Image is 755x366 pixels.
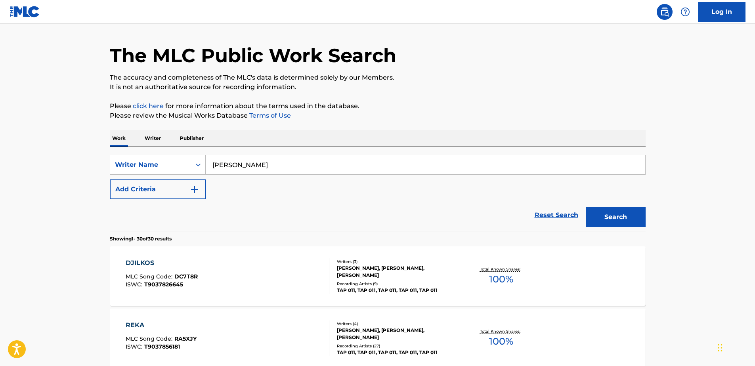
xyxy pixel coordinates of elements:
p: Total Known Shares: [480,328,522,334]
a: Public Search [657,4,673,20]
div: [PERSON_NAME], [PERSON_NAME], [PERSON_NAME] [337,327,457,341]
span: ISWC : [126,281,144,288]
span: 100 % [489,334,513,349]
div: Writer Name [115,160,186,170]
img: 9d2ae6d4665cec9f34b9.svg [190,185,199,194]
p: Publisher [178,130,206,147]
p: Writer [142,130,163,147]
div: Help [677,4,693,20]
a: Log In [698,2,745,22]
iframe: Chat Widget [715,328,755,366]
p: Please for more information about the terms used in the database. [110,101,646,111]
img: search [660,7,669,17]
button: Search [586,207,646,227]
div: REKA [126,320,197,330]
img: help [680,7,690,17]
a: DJILKOSMLC Song Code:DC7T8RISWC:T9037826645Writers (3)[PERSON_NAME], [PERSON_NAME], [PERSON_NAME]... [110,246,646,306]
form: Search Form [110,155,646,231]
button: Add Criteria [110,179,206,199]
div: TAP 011, TAP 011, TAP 011, TAP 011, TAP 011 [337,349,457,356]
div: Writers ( 4 ) [337,321,457,327]
a: Terms of Use [248,112,291,119]
p: Total Known Shares: [480,266,522,272]
span: 100 % [489,272,513,286]
p: The accuracy and completeness of The MLC's data is determined solely by our Members. [110,73,646,82]
img: MLC Logo [10,6,40,17]
div: Recording Artists ( 27 ) [337,343,457,349]
p: Please review the Musical Works Database [110,111,646,120]
a: Reset Search [531,206,582,224]
h1: The MLC Public Work Search [110,44,396,67]
div: Writers ( 3 ) [337,259,457,265]
span: ISWC : [126,343,144,350]
p: Work [110,130,128,147]
a: click here [133,102,164,110]
span: MLC Song Code : [126,335,174,342]
span: T9037856181 [144,343,180,350]
p: Showing 1 - 30 of 30 results [110,235,172,242]
span: T9037826645 [144,281,183,288]
div: DJILKOS [126,258,198,268]
div: [PERSON_NAME], [PERSON_NAME], [PERSON_NAME] [337,265,457,279]
span: MLC Song Code : [126,273,174,280]
p: It is not an authoritative source for recording information. [110,82,646,92]
span: DC7T8R [174,273,198,280]
div: Recording Artists ( 9 ) [337,281,457,287]
span: RA5XJY [174,335,197,342]
div: Drag [718,336,723,360]
div: TAP 011, TAP 011, TAP 011, TAP 011, TAP 011 [337,287,457,294]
